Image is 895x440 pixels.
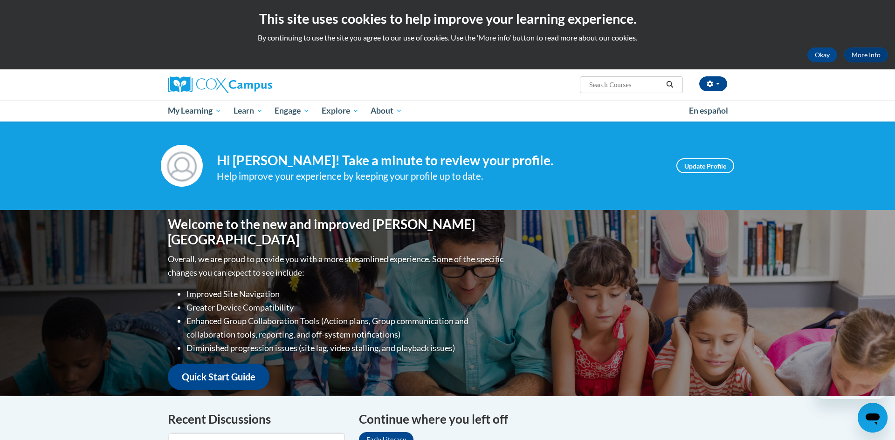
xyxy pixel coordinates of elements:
img: Cox Campus [168,76,272,93]
button: Search [663,79,677,90]
a: More Info [844,47,888,62]
span: Learn [234,105,263,116]
p: Overall, we are proud to provide you with a more streamlined experience. Some of the specific cha... [168,252,506,279]
p: By continuing to use the site you agree to our use of cookies. Use the ‘More info’ button to read... [7,33,888,43]
h2: This site uses cookies to help improve your learning experience. [7,9,888,28]
div: Help improve your experience by keeping your profile up to date. [217,169,662,184]
button: Okay [807,47,837,62]
a: En español [683,101,734,121]
div: Main menu [154,100,741,122]
iframe: Button to launch messaging window [858,403,888,433]
a: About [365,100,409,122]
span: Engage [275,105,310,116]
a: My Learning [162,100,227,122]
a: Cox Campus [168,76,345,93]
a: Explore [316,100,365,122]
a: Update Profile [676,158,734,173]
a: Learn [227,100,269,122]
img: Profile Image [161,145,203,187]
input: Search Courses [588,79,663,90]
a: Engage [268,100,316,122]
button: Account Settings [699,76,727,91]
span: About [371,105,402,116]
span: Explore [322,105,359,116]
span: My Learning [168,105,221,116]
h4: Hi [PERSON_NAME]! Take a minute to review your profile. [217,153,662,169]
span: En español [689,106,728,115]
h4: Continue where you left off [359,410,727,428]
li: Greater Device Compatibility [186,301,506,314]
a: Quick Start Guide [168,364,269,390]
li: Diminished progression issues (site lag, video stalling, and playback issues) [186,341,506,355]
h1: Welcome to the new and improved [PERSON_NAME][GEOGRAPHIC_DATA] [168,217,506,248]
iframe: Message from company [815,379,888,399]
li: Enhanced Group Collaboration Tools (Action plans, Group communication and collaboration tools, re... [186,314,506,341]
h4: Recent Discussions [168,410,345,428]
li: Improved Site Navigation [186,287,506,301]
